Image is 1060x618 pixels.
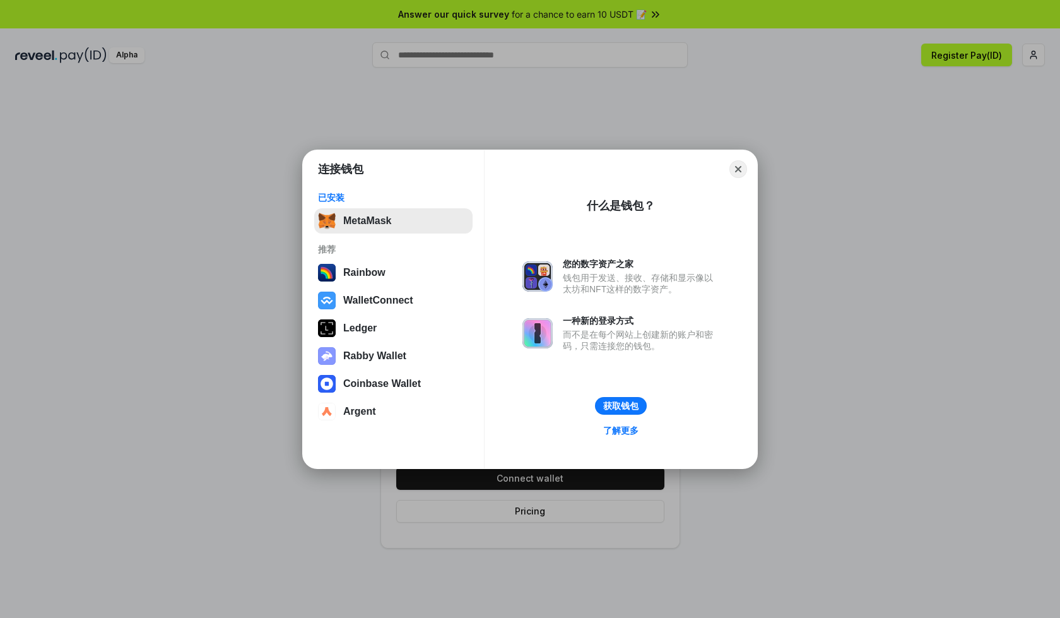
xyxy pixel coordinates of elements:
[343,350,406,362] div: Rabby Wallet
[563,329,719,352] div: 而不是在每个网站上创建新的账户和密码，只需连接您的钱包。
[343,215,391,227] div: MetaMask
[563,315,719,326] div: 一种新的登录方式
[318,192,469,203] div: 已安装
[563,258,719,270] div: 您的数字资产之家
[318,244,469,255] div: 推荐
[318,264,336,282] img: svg+xml,%3Csvg%20width%3D%22120%22%20height%3D%22120%22%20viewBox%3D%220%200%20120%20120%22%20fil...
[318,292,336,309] img: svg+xml,%3Csvg%20width%3D%2228%22%20height%3D%2228%22%20viewBox%3D%220%200%2028%2028%22%20fill%3D...
[343,295,413,306] div: WalletConnect
[318,319,336,337] img: svg+xml,%3Csvg%20xmlns%3D%22http%3A%2F%2Fwww.w3.org%2F2000%2Fsvg%22%20width%3D%2228%22%20height%3...
[522,261,553,292] img: svg+xml,%3Csvg%20xmlns%3D%22http%3A%2F%2Fwww.w3.org%2F2000%2Fsvg%22%20fill%3D%22none%22%20viewBox...
[318,403,336,420] img: svg+xml,%3Csvg%20width%3D%2228%22%20height%3D%2228%22%20viewBox%3D%220%200%2028%2028%22%20fill%3D...
[729,160,747,178] button: Close
[314,371,473,396] button: Coinbase Wallet
[314,399,473,424] button: Argent
[595,397,647,415] button: 获取钱包
[318,212,336,230] img: svg+xml,%3Csvg%20fill%3D%22none%22%20height%3D%2233%22%20viewBox%3D%220%200%2035%2033%22%20width%...
[314,208,473,234] button: MetaMask
[603,425,639,436] div: 了解更多
[596,422,646,439] a: 了解更多
[314,343,473,369] button: Rabby Wallet
[563,272,719,295] div: 钱包用于发送、接收、存储和显示像以太坊和NFT这样的数字资产。
[318,347,336,365] img: svg+xml,%3Csvg%20xmlns%3D%22http%3A%2F%2Fwww.w3.org%2F2000%2Fsvg%22%20fill%3D%22none%22%20viewBox...
[522,318,553,348] img: svg+xml,%3Csvg%20xmlns%3D%22http%3A%2F%2Fwww.w3.org%2F2000%2Fsvg%22%20fill%3D%22none%22%20viewBox...
[603,400,639,412] div: 获取钱包
[314,260,473,285] button: Rainbow
[314,288,473,313] button: WalletConnect
[343,267,386,278] div: Rainbow
[314,316,473,341] button: Ledger
[343,323,377,334] div: Ledger
[318,162,363,177] h1: 连接钱包
[587,198,655,213] div: 什么是钱包？
[343,378,421,389] div: Coinbase Wallet
[318,375,336,393] img: svg+xml,%3Csvg%20width%3D%2228%22%20height%3D%2228%22%20viewBox%3D%220%200%2028%2028%22%20fill%3D...
[343,406,376,417] div: Argent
